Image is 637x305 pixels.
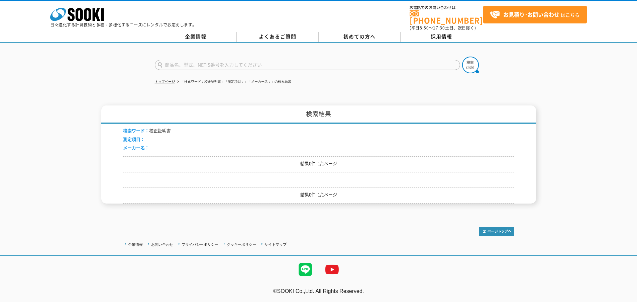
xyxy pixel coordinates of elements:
input: 商品名、型式、NETIS番号を入力してください [155,60,460,70]
img: トップページへ [479,227,514,236]
a: 初めての方へ [319,32,401,42]
span: はこちら [490,10,579,20]
span: (平日 ～ 土日、祝日除く) [410,25,476,31]
span: お電話でのお問い合わせは [410,6,483,10]
span: 検索ワード： [123,127,149,134]
a: [PHONE_NUMBER] [410,10,483,24]
li: 「検索ワード：校正証明書」「測定項目：」「メーカー名：」の検索結果 [176,78,291,85]
a: 企業情報 [155,32,237,42]
h1: 検索結果 [101,105,536,124]
strong: お見積り･お問い合わせ [503,10,559,18]
a: テストMail [611,295,637,301]
img: btn_search.png [462,57,479,73]
p: 結果0件 1/1ページ [123,160,514,167]
a: お見積り･お問い合わせはこちら [483,6,587,23]
a: プライバシーポリシー [182,242,218,246]
span: 測定項目： [123,136,145,142]
span: 初めての方へ [343,33,376,40]
span: 17:30 [433,25,445,31]
img: LINE [292,256,319,283]
li: 校正証明書 [123,127,171,134]
a: サイトマップ [264,242,287,246]
a: よくあるご質問 [237,32,319,42]
span: 8:50 [420,25,429,31]
p: 結果0件 1/1ページ [123,191,514,198]
img: YouTube [319,256,345,283]
a: 企業情報 [128,242,143,246]
p: 日々進化する計測技術と多種・多様化するニーズにレンタルでお応えします。 [50,23,197,27]
a: クッキーポリシー [227,242,256,246]
a: トップページ [155,80,175,83]
a: 採用情報 [401,32,483,42]
a: お問い合わせ [151,242,173,246]
span: メーカー名： [123,144,149,151]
